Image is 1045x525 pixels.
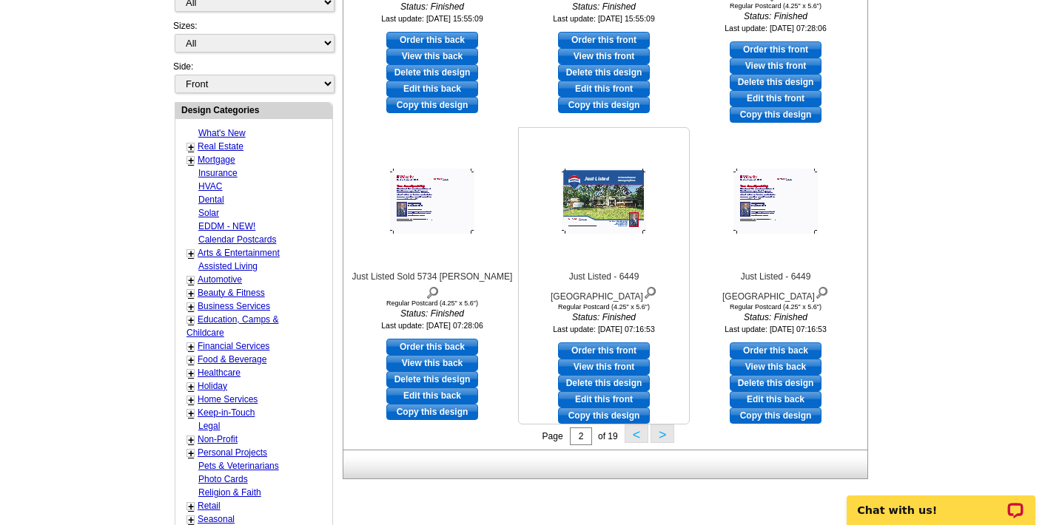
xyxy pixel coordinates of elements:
[381,14,483,23] small: Last update: [DATE] 15:55:09
[386,339,478,355] a: use this design
[837,478,1045,525] iframe: LiveChat chat widget
[187,314,278,338] a: Education, Camps & Childcare
[522,270,685,303] div: Just Listed - 6449 [GEOGRAPHIC_DATA]
[598,431,618,441] span: of 19
[188,341,194,353] a: +
[725,24,827,33] small: Last update: [DATE] 07:28:06
[188,354,194,366] a: +
[562,169,646,234] img: Just Listed - 6449 Laurel
[558,64,650,81] a: Delete this design
[198,354,266,365] a: Food & Beverage
[426,283,440,299] img: view design details
[198,367,241,378] a: Healthcare
[198,461,279,471] a: Pets & Veterinarians
[351,270,514,299] div: Just Listed Sold 5734 [PERSON_NAME]
[188,288,194,299] a: +
[351,299,514,307] div: Regular Postcard (4.25" x 5.6")
[198,487,261,498] a: Religion & Faith
[730,359,821,375] a: View this back
[188,501,194,512] a: +
[553,325,655,333] small: Last update: [DATE] 07:16:53
[386,97,478,113] a: Copy this design
[386,404,478,420] a: Copy this design
[188,274,194,286] a: +
[381,321,483,330] small: Last update: [DATE] 07:28:06
[558,375,650,391] a: Delete this design
[390,169,474,234] img: Just Listed Sold 5734 Howard
[198,474,248,484] a: Photo Cards
[643,283,657,299] img: view design details
[730,90,821,106] a: edit this design
[558,97,650,113] a: Copy this design
[188,141,194,153] a: +
[558,407,650,424] a: Copy this design
[625,424,648,443] button: <
[198,434,238,444] a: Non-Profit
[558,32,650,48] a: use this design
[188,155,194,166] a: +
[198,208,219,218] a: Solar
[694,2,857,10] div: Regular Postcard (4.25" x 5.6")
[351,307,514,320] i: Status: Finished
[386,32,478,48] a: use this design
[730,74,821,90] a: Delete this design
[730,375,821,391] a: Delete this design
[651,424,674,443] button: >
[733,169,818,234] img: Just Listed - 6449 Laurel
[173,60,333,95] div: Side:
[815,283,829,299] img: view design details
[558,48,650,64] a: View this front
[558,81,650,97] a: edit this design
[198,501,221,511] a: Retail
[198,447,267,458] a: Personal Projects
[198,248,280,258] a: Arts & Entertainment
[542,431,563,441] span: Page
[198,274,242,285] a: Automotive
[522,311,685,324] i: Status: Finished
[188,301,194,313] a: +
[188,367,194,379] a: +
[198,128,246,138] a: What's New
[198,381,227,391] a: Holiday
[694,303,857,311] div: Regular Postcard (4.25" x 5.6")
[386,355,478,371] a: View this back
[198,407,255,418] a: Keep-in-Touch
[198,288,265,298] a: Beauty & Fitness
[198,301,270,311] a: Business Services
[198,155,235,165] a: Mortgage
[188,407,194,419] a: +
[198,234,276,245] a: Calendar Postcards
[188,394,194,406] a: +
[198,421,220,431] a: Legal
[198,181,222,192] a: HVAC
[694,270,857,303] div: Just Listed - 6449 [GEOGRAPHIC_DATA]
[386,371,478,387] a: Delete this design
[198,514,235,524] a: Seasonal
[198,261,258,271] a: Assisted Living
[558,342,650,359] a: use this design
[175,103,332,117] div: Design Categories
[386,387,478,404] a: edit this design
[198,341,269,351] a: Financial Services
[558,359,650,375] a: View this front
[198,168,238,178] a: Insurance
[522,303,685,311] div: Regular Postcard (4.25" x 5.6")
[730,58,821,74] a: View this front
[694,311,857,324] i: Status: Finished
[188,447,194,459] a: +
[558,391,650,407] a: edit this design
[730,407,821,424] a: Copy this design
[173,19,333,60] div: Sizes:
[694,10,857,23] i: Status: Finished
[188,248,194,260] a: +
[198,194,224,205] a: Dental
[188,314,194,326] a: +
[386,48,478,64] a: View this back
[386,81,478,97] a: edit this design
[730,342,821,359] a: use this design
[730,41,821,58] a: use this design
[553,14,655,23] small: Last update: [DATE] 15:55:09
[725,325,827,333] small: Last update: [DATE] 07:16:53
